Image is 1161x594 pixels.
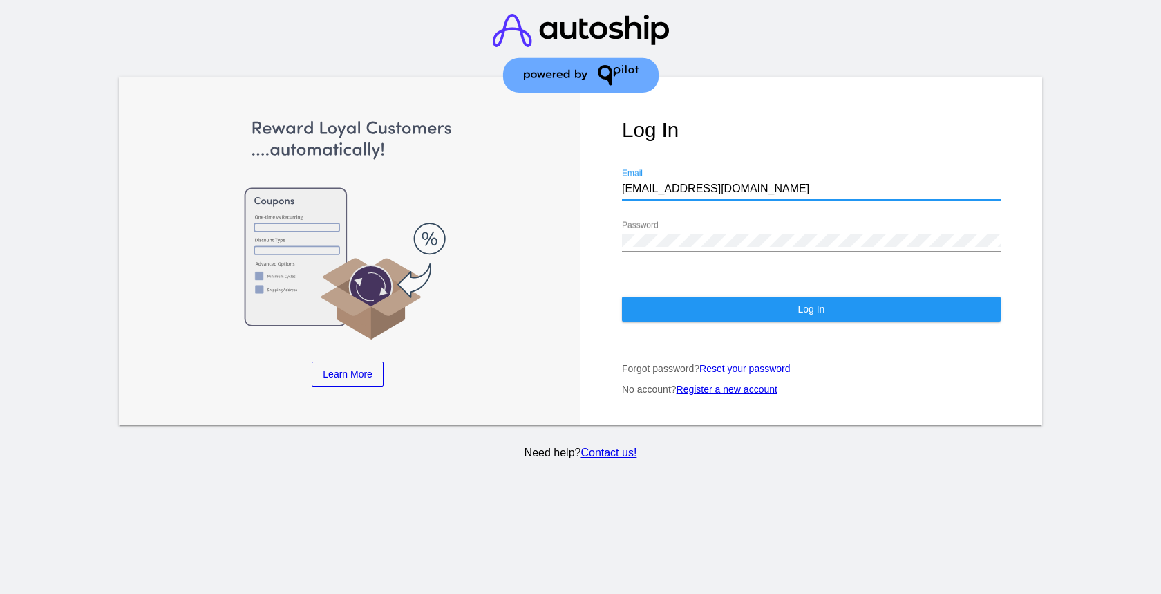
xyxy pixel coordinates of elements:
span: Log In [797,304,824,315]
span: Learn More [323,369,372,380]
img: Automate Campaigns with Zapier, QPilot and Klaviyo [535,118,909,341]
a: Learn More [312,362,384,387]
a: Reset your password [699,363,791,374]
p: Forgot password? [622,363,1001,374]
input: Email [622,183,1001,195]
button: Log In [622,297,1001,322]
h1: Log In [622,118,1001,142]
p: No account? [622,384,1001,395]
a: Contact us! [580,447,636,458]
img: Apply Coupons Automatically to Scheduled Orders with QPilot [160,118,535,341]
p: Need help? [117,447,1045,459]
a: Register a new account [677,384,777,395]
